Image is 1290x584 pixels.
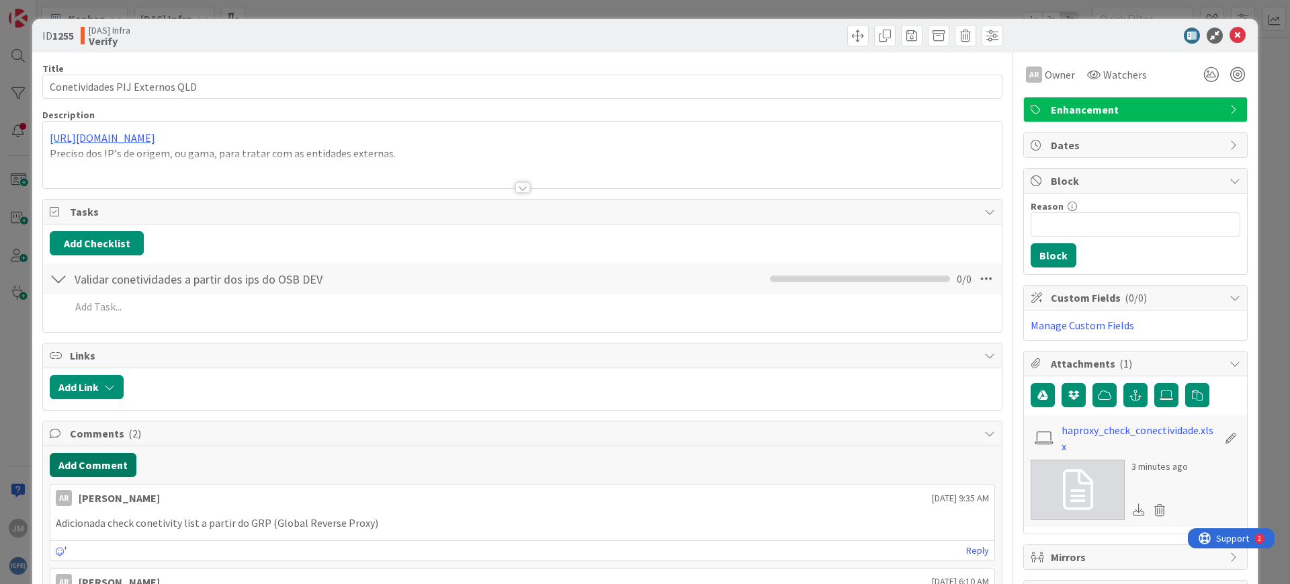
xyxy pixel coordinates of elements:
[1051,137,1223,153] span: Dates
[1051,549,1223,565] span: Mirrors
[42,62,64,75] label: Title
[50,453,136,477] button: Add Comment
[50,375,124,399] button: Add Link
[1045,67,1075,83] span: Owner
[70,5,73,16] div: 2
[52,29,74,42] b: 1255
[42,75,1002,99] input: type card name here...
[56,515,989,531] p: Adicionada check conetivity list a partir do GRP (Global Reverse Proxy)
[42,28,74,44] span: ID
[1051,173,1223,189] span: Block
[1031,319,1134,332] a: Manage Custom Fields
[1031,243,1076,267] button: Block
[1051,290,1223,306] span: Custom Fields
[50,131,155,144] a: [URL][DOMAIN_NAME]
[70,347,978,364] span: Links
[1131,460,1188,474] div: 3 minutes ago
[1131,501,1146,519] div: Download
[1026,67,1042,83] div: AR
[79,490,160,506] div: [PERSON_NAME]
[89,25,130,36] span: [DAS] Infra
[1051,356,1223,372] span: Attachments
[966,542,989,559] a: Reply
[1062,422,1217,454] a: haproxy_check_conectividade.xlsx
[28,2,61,18] span: Support
[70,204,978,220] span: Tasks
[932,491,989,505] span: [DATE] 9:35 AM
[128,427,141,440] span: ( 2 )
[1125,291,1147,304] span: ( 0/0 )
[1103,67,1147,83] span: Watchers
[50,231,144,255] button: Add Checklist
[89,36,130,46] b: Verify
[1051,101,1223,118] span: Enhancement
[957,271,972,287] span: 0 / 0
[56,490,72,506] div: AR
[42,109,95,121] span: Description
[50,146,995,161] p: Preciso dos IP's de origem, ou gama, para tratar com as entidades externas.
[1031,200,1064,212] label: Reason
[1119,357,1132,370] span: ( 1 )
[70,425,978,442] span: Comments
[70,267,372,291] input: Add Checklist...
